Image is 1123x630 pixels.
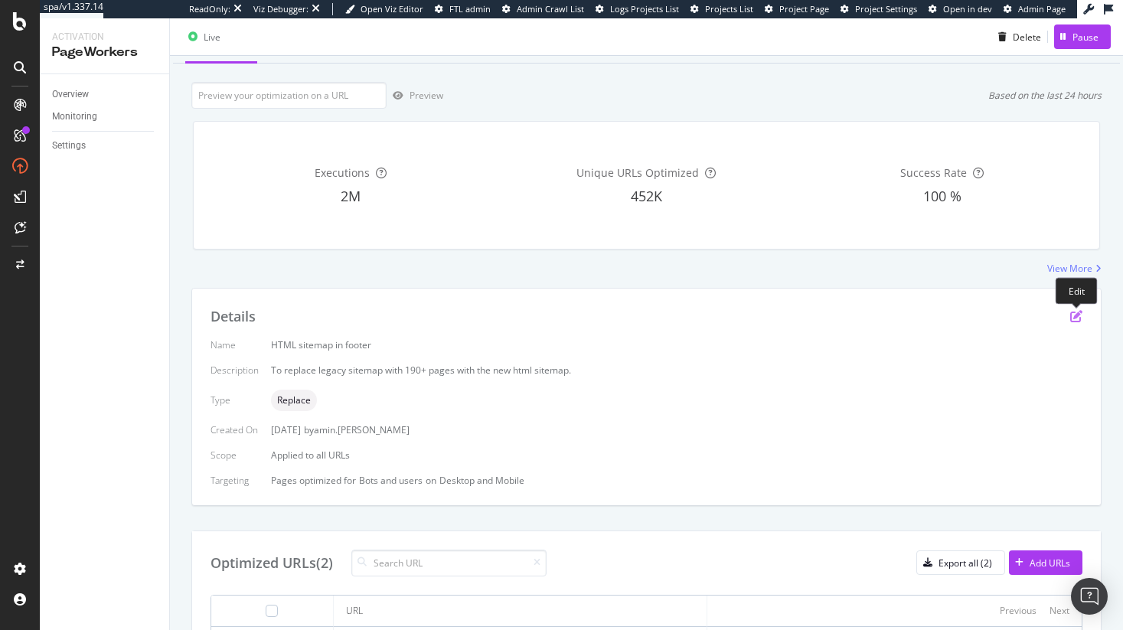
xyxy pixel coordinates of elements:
[271,423,1082,436] div: [DATE]
[1050,604,1069,617] div: Next
[705,3,753,15] span: Projects List
[779,3,829,15] span: Project Page
[211,338,259,351] div: Name
[1018,3,1066,15] span: Admin Page
[988,89,1102,102] div: Based on the last 24 hours
[211,474,259,487] div: Targeting
[361,3,423,15] span: Open Viz Editor
[943,3,992,15] span: Open in dev
[1004,3,1066,15] a: Admin Page
[52,109,97,125] div: Monitoring
[211,338,1082,487] div: Applied to all URLs
[271,338,1082,351] div: HTML sitemap in footer
[345,3,423,15] a: Open Viz Editor
[502,3,584,15] a: Admin Crawl List
[1047,262,1102,275] a: View More
[855,3,917,15] span: Project Settings
[346,604,363,618] div: URL
[351,550,547,576] input: Search URL
[449,3,491,15] span: FTL admin
[253,3,308,15] div: Viz Debugger:
[1013,30,1041,43] div: Delete
[410,89,443,102] div: Preview
[211,553,333,573] div: Optimized URLs (2)
[1072,30,1099,43] div: Pause
[211,449,259,462] div: Scope
[204,30,220,43] div: Live
[52,87,158,103] a: Overview
[765,3,829,15] a: Project Page
[271,474,1082,487] div: Pages optimized for on
[211,423,259,436] div: Created On
[631,187,662,205] span: 452K
[916,550,1005,575] button: Export all (2)
[52,31,157,44] div: Activation
[576,165,699,180] span: Unique URLs Optimized
[900,165,967,180] span: Success Rate
[1070,310,1082,322] div: pen-to-square
[211,364,259,377] div: Description
[277,396,311,405] span: Replace
[1047,262,1092,275] div: View More
[52,138,86,154] div: Settings
[52,138,158,154] a: Settings
[304,423,410,436] div: by amin.[PERSON_NAME]
[596,3,679,15] a: Logs Projects List
[1000,602,1036,620] button: Previous
[341,187,361,205] span: 2M
[1056,277,1098,304] div: Edit
[1071,578,1108,615] div: Open Intercom Messenger
[189,3,230,15] div: ReadOnly:
[1050,602,1069,620] button: Next
[211,393,259,406] div: Type
[435,3,491,15] a: FTL admin
[929,3,992,15] a: Open in dev
[939,557,992,570] div: Export all (2)
[271,390,317,411] div: neutral label
[439,474,524,487] div: Desktop and Mobile
[191,82,387,109] input: Preview your optimization on a URL
[517,3,584,15] span: Admin Crawl List
[1054,24,1111,49] button: Pause
[52,44,157,61] div: PageWorkers
[841,3,917,15] a: Project Settings
[923,187,961,205] span: 100 %
[387,83,443,108] button: Preview
[610,3,679,15] span: Logs Projects List
[211,307,256,327] div: Details
[271,364,1082,377] div: To replace legacy sitemap with 190+ pages with the new html sitemap.
[359,474,423,487] div: Bots and users
[992,24,1041,49] button: Delete
[690,3,753,15] a: Projects List
[52,87,89,103] div: Overview
[1009,550,1082,575] button: Add URLs
[52,109,158,125] a: Monitoring
[1000,604,1036,617] div: Previous
[1030,557,1070,570] div: Add URLs
[315,165,370,180] span: Executions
